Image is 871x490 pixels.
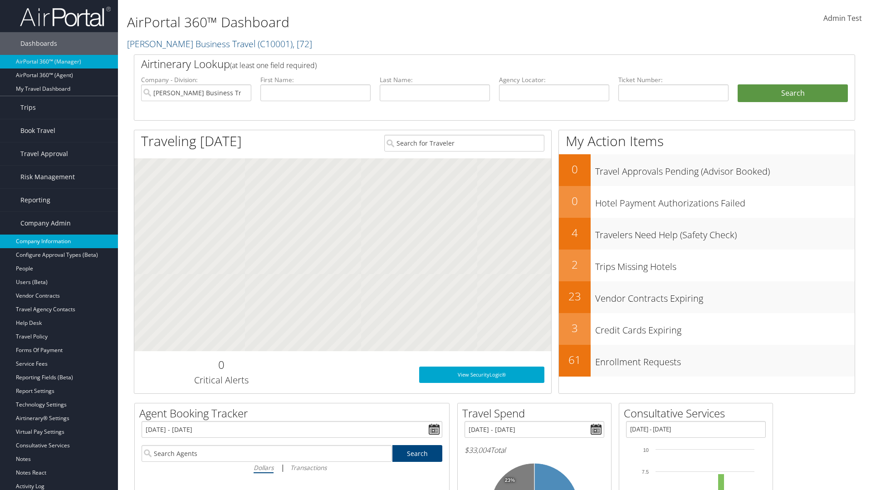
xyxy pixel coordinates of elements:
[20,119,55,142] span: Book Travel
[559,162,591,177] h2: 0
[258,38,293,50] span: ( C10001 )
[559,132,855,151] h1: My Action Items
[559,193,591,209] h2: 0
[127,13,617,32] h1: AirPortal 360™ Dashboard
[559,225,591,240] h2: 4
[465,445,490,455] span: $33,004
[380,75,490,84] label: Last Name:
[559,352,591,367] h2: 61
[595,224,855,241] h3: Travelers Need Help (Safety Check)
[20,212,71,235] span: Company Admin
[595,351,855,368] h3: Enrollment Requests
[127,38,312,50] a: [PERSON_NAME] Business Travel
[823,13,862,23] span: Admin Test
[141,56,788,72] h2: Airtinerary Lookup
[559,218,855,250] a: 4Travelers Need Help (Safety Check)
[462,406,611,421] h2: Travel Spend
[595,161,855,178] h3: Travel Approvals Pending (Advisor Booked)
[419,367,544,383] a: View SecurityLogic®
[290,463,327,472] i: Transactions
[254,463,274,472] i: Dollars
[624,406,773,421] h2: Consultative Services
[20,96,36,119] span: Trips
[499,75,609,84] label: Agency Locator:
[559,313,855,345] a: 3Credit Cards Expiring
[20,6,111,27] img: airportal-logo.png
[595,192,855,210] h3: Hotel Payment Authorizations Failed
[141,132,242,151] h1: Traveling [DATE]
[141,75,251,84] label: Company - Division:
[142,462,442,473] div: |
[230,60,317,70] span: (at least one field required)
[392,445,443,462] a: Search
[20,189,50,211] span: Reporting
[595,288,855,305] h3: Vendor Contracts Expiring
[559,186,855,218] a: 0Hotel Payment Authorizations Failed
[142,445,392,462] input: Search Agents
[595,319,855,337] h3: Credit Cards Expiring
[465,445,604,455] h6: Total
[20,32,57,55] span: Dashboards
[293,38,312,50] span: , [ 72 ]
[559,281,855,313] a: 23Vendor Contracts Expiring
[559,257,591,272] h2: 2
[559,289,591,304] h2: 23
[141,374,301,387] h3: Critical Alerts
[20,142,68,165] span: Travel Approval
[139,406,449,421] h2: Agent Booking Tracker
[559,345,855,377] a: 61Enrollment Requests
[260,75,371,84] label: First Name:
[643,447,649,453] tspan: 10
[559,320,591,336] h2: 3
[20,166,75,188] span: Risk Management
[559,154,855,186] a: 0Travel Approvals Pending (Advisor Booked)
[559,250,855,281] a: 2Trips Missing Hotels
[823,5,862,33] a: Admin Test
[738,84,848,103] button: Search
[642,469,649,475] tspan: 7.5
[384,135,544,152] input: Search for Traveler
[618,75,729,84] label: Ticket Number:
[141,357,301,372] h2: 0
[595,256,855,273] h3: Trips Missing Hotels
[505,478,515,483] tspan: 23%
